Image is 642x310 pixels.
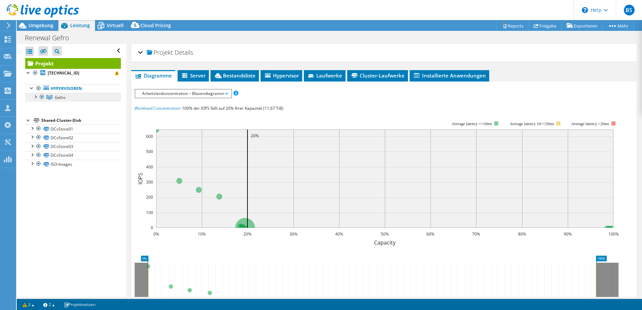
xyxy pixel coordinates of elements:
tspan: Average latency 10<=20ms [510,121,554,126]
text: 80% [518,231,526,237]
text: 20% [243,231,251,237]
span: Arbeitslastkonzentration – Blasendiagramm [139,90,228,98]
text: 90% [564,231,572,237]
span: Laufwerke [307,72,342,79]
text: 60% [426,231,434,237]
text: 0% [153,231,159,237]
span: Projekt [147,49,173,56]
text: 100 [146,210,153,215]
text: 20% [251,133,259,139]
span: Virtuell [107,22,124,29]
a: [TECHNICAL_ID] [25,69,121,77]
span: Workload Concentration: [135,105,181,111]
a: 2 [39,300,59,309]
span: Server [181,72,205,79]
span: Cluster-Laufwerke [351,72,405,79]
text: 50% [381,231,389,237]
text: Capacity [374,239,396,246]
span: Cloud Pricing [140,22,171,29]
a: Projekt [25,58,121,69]
a: Mehr [602,20,634,31]
span: Installierte Anwendungen [413,72,486,79]
text: 30% [289,231,297,237]
span: Details [175,48,193,56]
a: ISO-Images [25,160,121,168]
a: Exportieren [561,20,603,31]
text: 200 [146,194,153,200]
b: [TECHNICAL_ID] [48,70,79,76]
span: Umgebung [29,22,53,29]
text: 600 [146,134,153,139]
a: Projektnotizen [59,300,100,309]
span: BS [624,5,635,15]
a: DCvStore01 [25,124,121,133]
a: DCvStore03 [25,142,121,151]
text: 70% [472,231,480,237]
a: DCvStore02 [25,133,121,142]
text: 0 [151,225,153,230]
h1: Renewal Gefro [22,34,80,42]
text: Average latency >20ms [571,121,609,126]
a: Gefro [25,93,121,102]
div: Shared-Cluster-Disk [41,116,121,124]
text: 40% [335,231,343,237]
span: Leistung [70,22,90,29]
a: 2 [18,300,39,309]
text: IOPS [137,173,144,185]
a: Hypervisoren [25,84,121,93]
span: Diagramme [135,72,172,79]
a: Freigabe [529,20,562,31]
span: 100% der IOPS fällt auf 20% Ihrer Kapazität (11,67 TiB) [182,105,283,111]
text: 300 [146,179,153,185]
tspan: Average latency <=10ms [452,121,492,126]
a: Reports [497,20,529,31]
text: 100% [608,231,618,237]
text: 400 [146,164,153,170]
text: 500 [146,149,153,154]
span: Hypervisor [264,72,299,79]
a: DCvStore04 [25,151,121,160]
text: 10% [198,231,206,237]
span: Gefro [55,95,65,100]
svg: \n [582,7,588,13]
span: Bestandsliste [214,72,256,79]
